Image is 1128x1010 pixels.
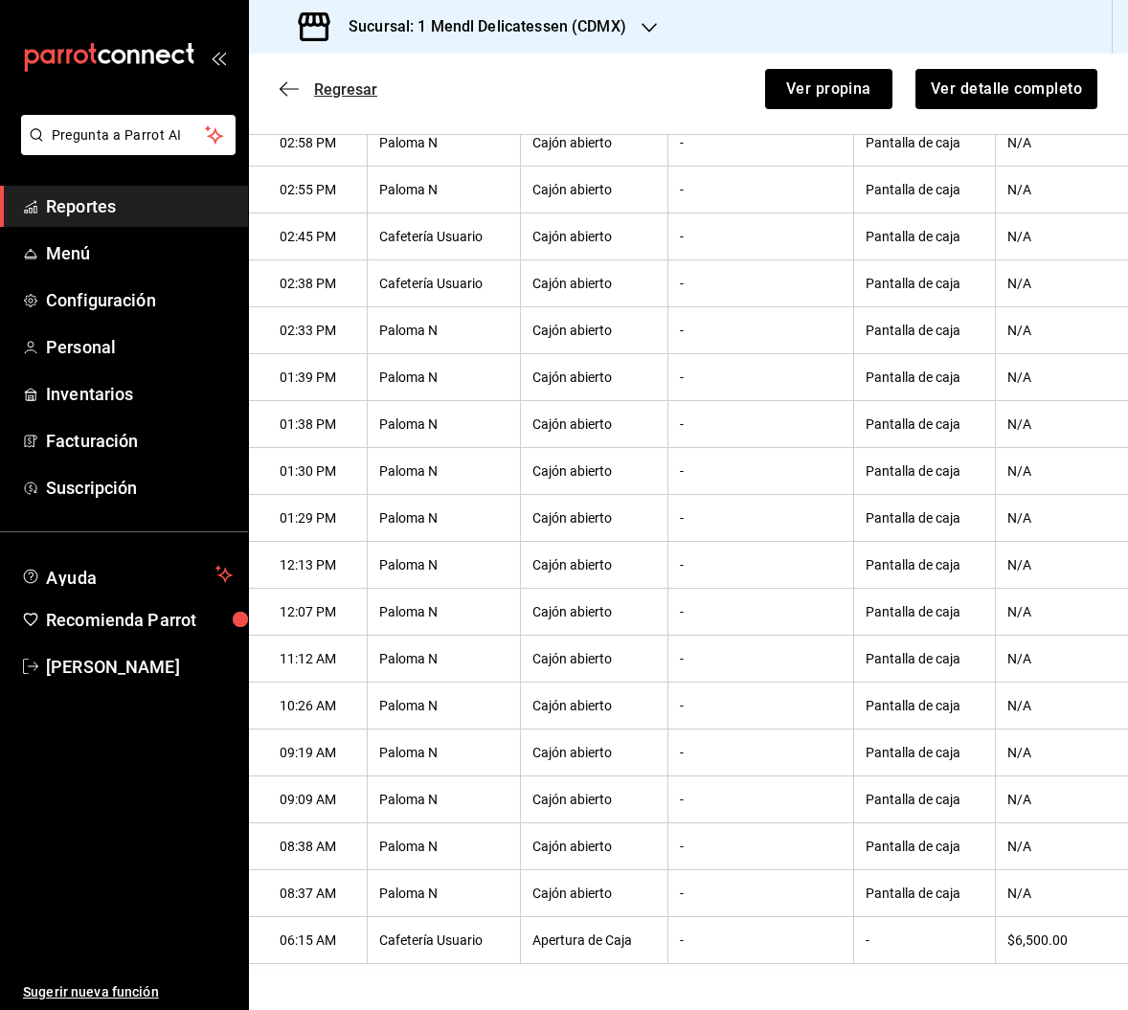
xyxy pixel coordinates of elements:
th: 02:45 PM [249,213,368,260]
th: Cajón abierto [520,120,667,167]
th: Cajón abierto [520,307,667,354]
th: Cajón abierto [520,870,667,917]
th: 09:19 AM [249,729,368,776]
th: Pantalla de caja [853,167,995,213]
th: N/A [996,589,1128,636]
th: - [667,307,853,354]
th: Cajón abierto [520,401,667,448]
th: 02:38 PM [249,260,368,307]
th: Paloma N [368,729,520,776]
th: N/A [996,167,1128,213]
th: - [667,167,853,213]
th: - [667,823,853,870]
th: Cajón abierto [520,823,667,870]
th: 09:09 AM [249,776,368,823]
th: 02:58 PM [249,120,368,167]
th: - [667,542,853,589]
th: Pantalla de caja [853,776,995,823]
button: Regresar [280,80,377,99]
th: Pantalla de caja [853,495,995,542]
th: - [667,636,853,683]
th: Pantalla de caja [853,260,995,307]
th: - [667,776,853,823]
span: Personal [46,334,233,360]
span: Recomienda Parrot [46,607,233,633]
h3: Sucursal: 1 Mendl Delicatessen (CDMX) [333,15,626,38]
span: [PERSON_NAME] [46,654,233,680]
th: N/A [996,776,1128,823]
th: Cajón abierto [520,683,667,729]
th: N/A [996,542,1128,589]
th: - [667,683,853,729]
button: Ver propina [765,69,892,109]
th: - [667,401,853,448]
th: Cajón abierto [520,542,667,589]
th: Cajón abierto [520,448,667,495]
th: Paloma N [368,495,520,542]
th: - [667,495,853,542]
th: Cajón abierto [520,729,667,776]
button: open_drawer_menu [211,50,226,65]
th: N/A [996,354,1128,401]
th: N/A [996,120,1128,167]
th: 02:33 PM [249,307,368,354]
th: Cafetería Usuario [368,917,520,964]
th: Pantalla de caja [853,213,995,260]
th: Paloma N [368,542,520,589]
th: Paloma N [368,823,520,870]
th: N/A [996,213,1128,260]
th: Pantalla de caja [853,589,995,636]
th: Pantalla de caja [853,354,995,401]
th: N/A [996,307,1128,354]
span: Suscripción [46,475,233,501]
th: 01:38 PM [249,401,368,448]
span: Configuración [46,287,233,313]
th: - [853,917,995,964]
th: N/A [996,448,1128,495]
span: Inventarios [46,381,233,407]
th: 08:37 AM [249,870,368,917]
th: - [667,354,853,401]
th: Paloma N [368,167,520,213]
span: Ayuda [46,563,208,586]
th: Paloma N [368,120,520,167]
th: Paloma N [368,683,520,729]
th: Pantalla de caja [853,870,995,917]
th: Cajón abierto [520,167,667,213]
th: Paloma N [368,589,520,636]
a: Pregunta a Parrot AI [13,139,236,159]
span: Pregunta a Parrot AI [52,125,206,146]
th: - [667,260,853,307]
th: N/A [996,495,1128,542]
th: 01:29 PM [249,495,368,542]
th: Apertura de Caja [520,917,667,964]
span: Menú [46,240,233,266]
button: Pregunta a Parrot AI [21,115,236,155]
th: Pantalla de caja [853,307,995,354]
th: Cajón abierto [520,495,667,542]
th: Paloma N [368,448,520,495]
th: Cajón abierto [520,589,667,636]
button: Ver detalle completo [915,69,1097,109]
th: Pantalla de caja [853,823,995,870]
th: Paloma N [368,776,520,823]
th: Cajón abierto [520,213,667,260]
th: 02:55 PM [249,167,368,213]
th: 11:12 AM [249,636,368,683]
th: Cafetería Usuario [368,260,520,307]
th: Pantalla de caja [853,729,995,776]
th: N/A [996,401,1128,448]
th: N/A [996,636,1128,683]
th: Paloma N [368,401,520,448]
th: 12:13 PM [249,542,368,589]
th: Cajón abierto [520,776,667,823]
th: Paloma N [368,307,520,354]
th: Pantalla de caja [853,120,995,167]
th: N/A [996,823,1128,870]
th: Pantalla de caja [853,448,995,495]
th: Paloma N [368,870,520,917]
th: N/A [996,260,1128,307]
th: 01:30 PM [249,448,368,495]
th: N/A [996,683,1128,729]
th: 12:07 PM [249,589,368,636]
